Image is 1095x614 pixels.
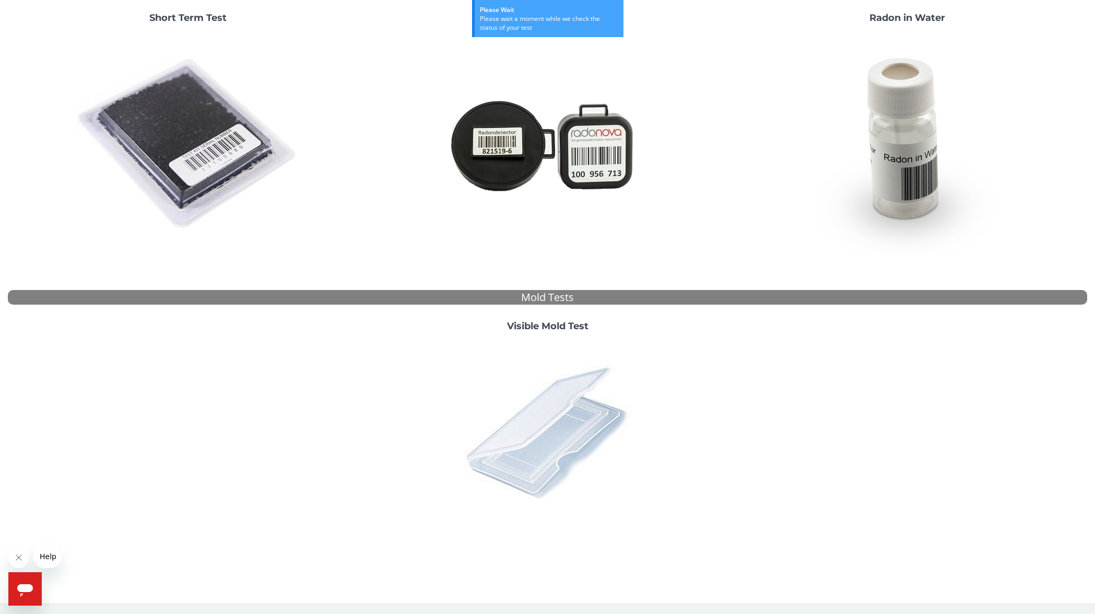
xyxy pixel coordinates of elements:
[8,547,29,568] iframe: Close message
[480,5,618,14] div: Please Wait
[149,12,227,24] strong: Short Term Test
[869,12,945,24] strong: Radon in Water
[76,32,300,257] img: ShortTerm.jpg
[795,32,1020,257] img: RadoninWater.jpg
[33,545,61,568] iframe: Message from company
[8,572,42,606] iframe: Button to launch messaging window
[507,320,588,332] strong: Visible Mold Test
[8,290,1087,305] div: Mold Tests
[456,340,639,523] img: PI42764010.jpg
[480,14,618,32] div: Please wait a moment while we check the status of your test
[435,32,660,257] img: Radtrak2vsRadtrak3.jpg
